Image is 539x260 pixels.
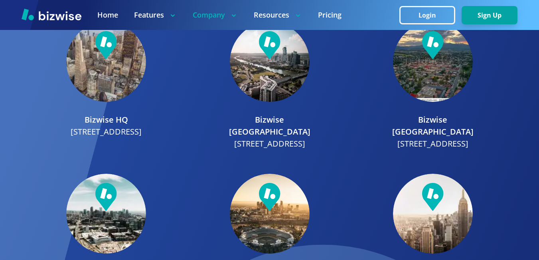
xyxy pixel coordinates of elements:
img: Bizwise office Denver [66,174,146,254]
p: Bizwise HQ [85,114,128,126]
img: Bizwise office Boulder [393,22,473,102]
img: Pin Icon [259,31,280,59]
img: Pin Icon [95,31,117,59]
a: Login [399,12,462,19]
img: Bizwise office Los Angeles [230,174,310,254]
p: Bizwise [GEOGRAPHIC_DATA] [378,114,488,138]
img: Bizwise Logo [22,8,81,20]
p: [STREET_ADDRESS] [397,138,468,150]
img: Pin Icon [95,183,117,211]
img: Bizwise office New York City [393,174,473,254]
a: Pricing [318,10,342,20]
p: [STREET_ADDRESS] [71,126,142,138]
a: Home [97,10,118,20]
img: Pin Icon [259,183,280,211]
p: Company [193,10,238,20]
img: Pin Icon [422,31,444,59]
p: Bizwise [GEOGRAPHIC_DATA] [215,114,324,138]
p: Features [134,10,177,20]
img: Bizwise office San Francisco [66,22,146,102]
a: Sign Up [462,12,517,19]
button: Sign Up [462,6,517,24]
img: Pin Icon [422,183,444,211]
img: Bizwise office Austin [230,22,310,102]
button: Login [399,6,455,24]
p: Resources [254,10,302,20]
p: [STREET_ADDRESS] [234,138,305,150]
